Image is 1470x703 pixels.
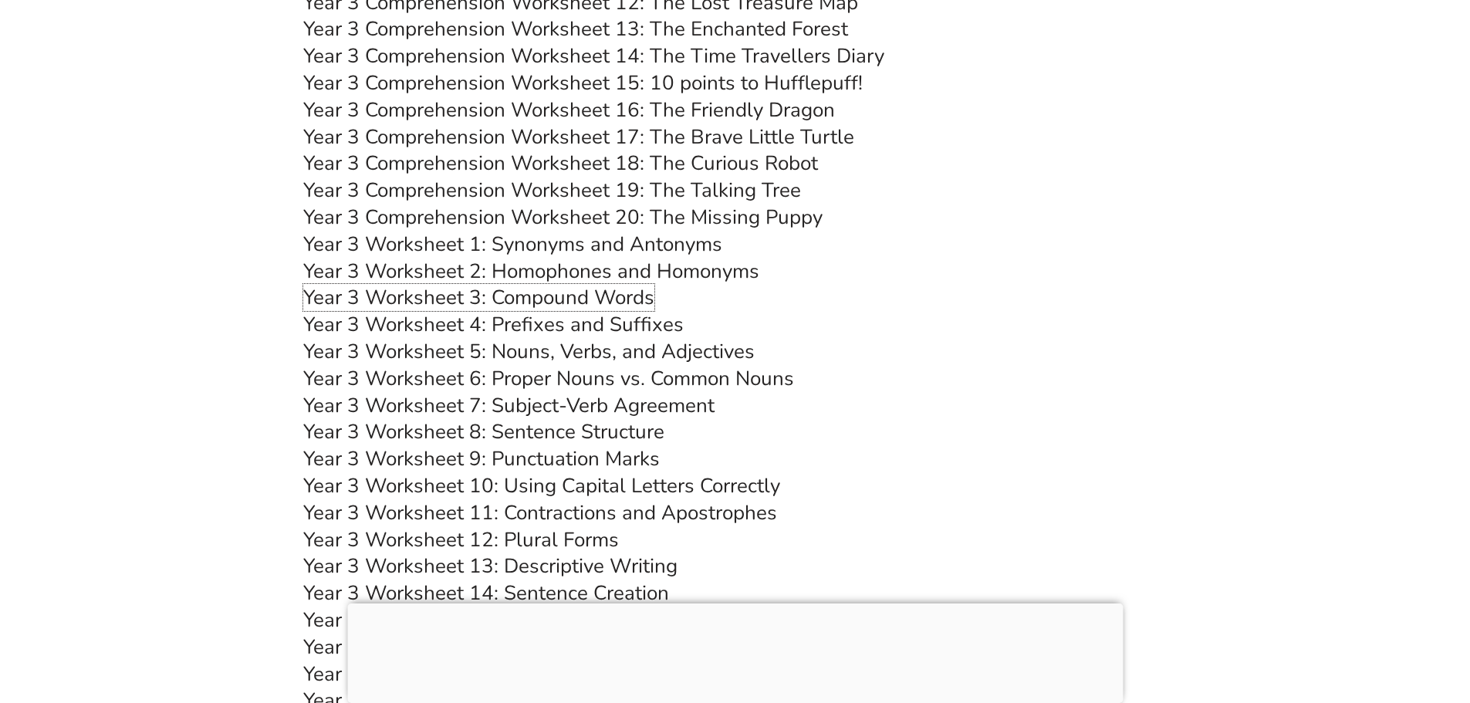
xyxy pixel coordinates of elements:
[303,338,755,365] a: Year 3 Worksheet 5: Nouns, Verbs, and Adjectives
[303,311,684,338] a: Year 3 Worksheet 4: Prefixes and Suffixes
[303,607,741,634] a: Year 3 Worksheet 15: Direct and Indirect Speech
[303,15,848,42] a: Year 3 Comprehension Worksheet 13: The Enchanted Forest
[303,284,654,311] a: Year 3 Worksheet 3: Compound Words
[303,96,835,123] a: Year 3 Comprehension Worksheet 16: The Friendly Dragon
[303,365,794,392] a: Year 3 Worksheet 6: Proper Nouns vs. Common Nouns
[303,472,780,499] a: Year 3 Worksheet 10: Using Capital Letters Correctly
[303,258,759,285] a: Year 3 Worksheet 2: Homophones and Homonyms
[303,634,615,661] a: Year 3 Worksheet 16: Prepositions
[303,231,722,258] a: Year 3 Worksheet 1: Synonyms and Antonyms
[303,392,715,419] a: Year 3 Worksheet 7: Subject-Verb Agreement
[347,603,1123,699] iframe: Advertisement
[303,526,619,553] a: Year 3 Worksheet 12: Plural Forms
[303,553,678,580] a: Year 3 Worksheet 13: Descriptive Writing
[303,150,818,177] a: Year 3 Comprehension Worksheet 18: The Curious Robot
[303,177,801,204] a: Year 3 Comprehension Worksheet 19: The Talking Tree
[303,661,654,688] a: Year 3 Worksheet 17: Sentence Joining
[303,418,664,445] a: Year 3 Worksheet 8: Sentence Structure
[303,204,823,231] a: Year 3 Comprehension Worksheet 20: The Missing Puppy
[303,499,777,526] a: Year 3 Worksheet 11: Contractions and Apostrophes
[303,69,863,96] a: Year 3 Comprehension Worksheet 15: 10 points to Hufflepuff!
[303,580,669,607] a: Year 3 Worksheet 14: Sentence Creation
[303,42,884,69] a: Year 3 Comprehension Worksheet 14: The Time Travellers Diary
[303,445,660,472] a: Year 3 Worksheet 9: Punctuation Marks
[303,123,854,150] a: Year 3 Comprehension Worksheet 17: The Brave Little Turtle
[1213,529,1470,703] iframe: Chat Widget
